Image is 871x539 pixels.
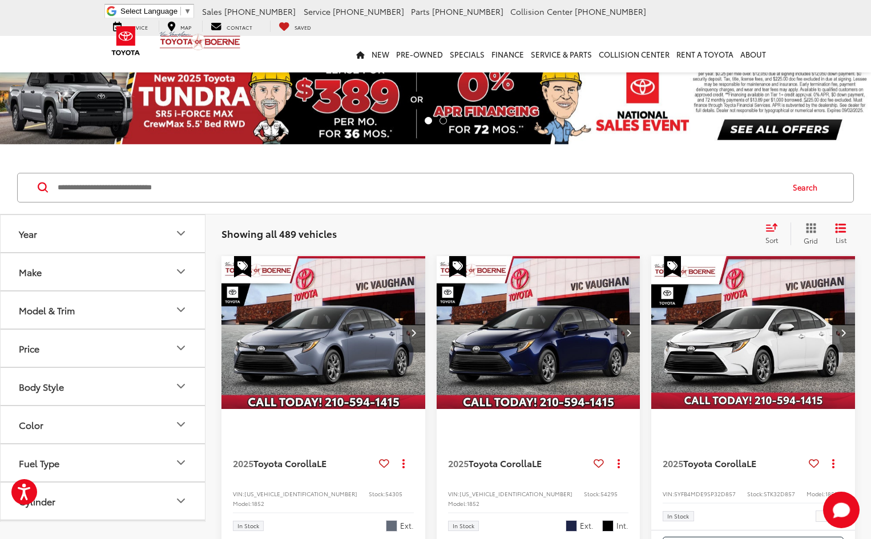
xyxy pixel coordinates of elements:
[19,496,55,506] div: Cylinder
[664,256,681,278] span: Special
[453,523,474,529] span: In Stock
[221,226,337,240] span: Showing all 489 vehicles
[510,6,572,17] span: Collision Center
[747,456,756,469] span: LE
[663,489,674,498] span: VIN:
[651,256,856,409] div: 2025 Toyota Corolla LE 0
[317,456,326,469] span: LE
[448,457,590,469] a: 2025Toyota CorollaLE
[765,235,778,245] span: Sort
[832,313,855,352] button: Next image
[174,494,188,508] div: Cylinder
[527,36,595,72] a: Service & Parts: Opens in a new tab
[816,510,827,522] span: Ice Cap
[1,406,206,443] button: ColorColor
[760,222,791,245] button: Select sort value
[602,520,614,532] span: Black Fabric
[174,303,188,317] div: Model & Trim
[825,489,838,498] span: 1852
[791,222,826,245] button: Grid View
[663,457,804,469] a: 2025Toyota CorollaLE
[1,483,206,520] button: CylinderCylinder
[386,520,397,532] span: Celestite
[19,305,75,315] div: Model & Trim
[174,379,188,393] div: Body Style
[807,489,825,498] span: Model:
[19,457,59,468] div: Fuel Type
[1,253,206,290] button: MakeMake
[400,520,414,531] span: Ext.
[19,266,42,277] div: Make
[159,31,241,51] img: Vic Vaughan Toyota of Boerne
[104,22,147,59] img: Toyota
[824,453,844,473] button: Actions
[673,36,737,72] a: Rent a Toyota
[608,453,628,473] button: Actions
[120,7,178,15] span: Select Language
[617,313,640,352] button: Next image
[449,256,466,278] span: Special
[832,459,834,468] span: dropdown dots
[202,6,222,17] span: Sales
[402,313,425,352] button: Next image
[233,489,244,498] span: VIN:
[402,459,405,468] span: dropdown dots
[237,523,259,529] span: In Stock
[823,492,860,528] svg: Start Chat
[19,381,64,392] div: Body Style
[174,456,188,469] div: Fuel Type
[674,489,736,498] span: 5YFB4MDE9SP32D857
[393,36,446,72] a: Pre-Owned
[448,456,469,469] span: 2025
[804,236,818,245] span: Grid
[448,489,459,498] span: VIN:
[488,36,527,72] a: Finance
[233,456,253,469] span: 2025
[57,174,782,201] form: Search by Make, Model, or Keyword
[174,341,188,355] div: Price
[295,23,311,31] span: Saved
[651,256,856,410] img: 2025 Toyota Corolla LE
[467,499,479,508] span: 1852
[683,456,747,469] span: Toyota Corolla
[234,256,251,278] span: Special
[385,489,402,498] span: 54305
[221,256,426,410] img: 2025 Toyota Corolla LE FWD
[253,456,317,469] span: Toyota Corolla
[580,520,594,531] span: Ext.
[233,457,374,469] a: 2025Toyota CorollaLE
[1,291,206,329] button: Model & TrimModel & Trim
[1,330,206,367] button: PricePrice
[19,419,43,430] div: Color
[174,418,188,431] div: Color
[120,7,191,15] a: Select Language​
[651,256,856,409] a: 2025 Toyota Corolla LE2025 Toyota Corolla LE2025 Toyota Corolla LE2025 Toyota Corolla LE
[184,7,191,15] span: ▼
[1,368,206,405] button: Body StyleBody Style
[436,256,642,409] a: 2025 Toyota Corolla LE FWD2025 Toyota Corolla LE FWD2025 Toyota Corolla LE FWD2025 Toyota Corolla...
[566,520,577,532] span: Blueprint
[1,215,206,252] button: YearYear
[432,6,503,17] span: [PHONE_NUMBER]
[532,456,542,469] span: LE
[369,489,385,498] span: Stock:
[782,173,834,202] button: Search
[159,21,200,32] a: Map
[764,489,795,498] span: STK32D857
[436,256,642,409] div: 2025 Toyota Corolla LE 0
[835,235,846,245] span: List
[270,21,320,32] a: My Saved Vehicles
[224,6,296,17] span: [PHONE_NUMBER]
[174,226,188,240] div: Year
[244,489,357,498] span: [US_VEHICLE_IDENTIFICATION_NUMBER]
[436,256,642,410] img: 2025 Toyota Corolla LE FWD
[233,499,252,508] span: Model:
[19,343,39,354] div: Price
[202,21,261,32] a: Contact
[584,489,600,498] span: Stock:
[459,489,572,498] span: [US_VEHICLE_IDENTIFICATION_NUMBER]
[448,499,467,508] span: Model:
[737,36,769,72] a: About
[221,256,426,409] div: 2025 Toyota Corolla LE 0
[616,520,628,531] span: Int.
